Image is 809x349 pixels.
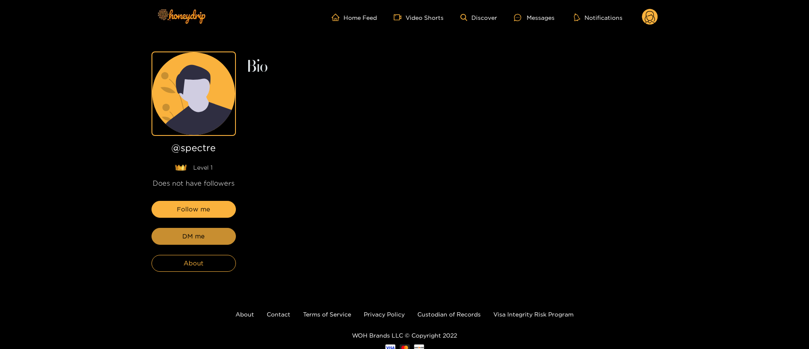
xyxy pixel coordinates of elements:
button: About [152,255,236,272]
a: Discover [460,14,497,21]
div: Does not have followers [152,179,236,188]
a: About [235,311,254,317]
a: Privacy Policy [364,311,405,317]
button: Follow me [152,201,236,218]
img: lavel grade [175,164,187,171]
div: Messages [514,13,555,22]
button: Notifications [571,13,625,22]
button: DM me [152,228,236,245]
span: Follow me [177,204,210,214]
span: video-camera [394,14,406,21]
a: Visa Integrity Risk Program [493,311,574,317]
span: home [332,14,344,21]
a: Video Shorts [394,14,444,21]
h2: Bio [246,60,658,74]
a: Home Feed [332,14,377,21]
h1: @ spectre [152,143,236,157]
span: About [184,258,203,268]
a: Custodian of Records [417,311,481,317]
span: Level 1 [193,163,213,172]
span: DM me [182,231,205,241]
a: Terms of Service [303,311,351,317]
a: Contact [267,311,290,317]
